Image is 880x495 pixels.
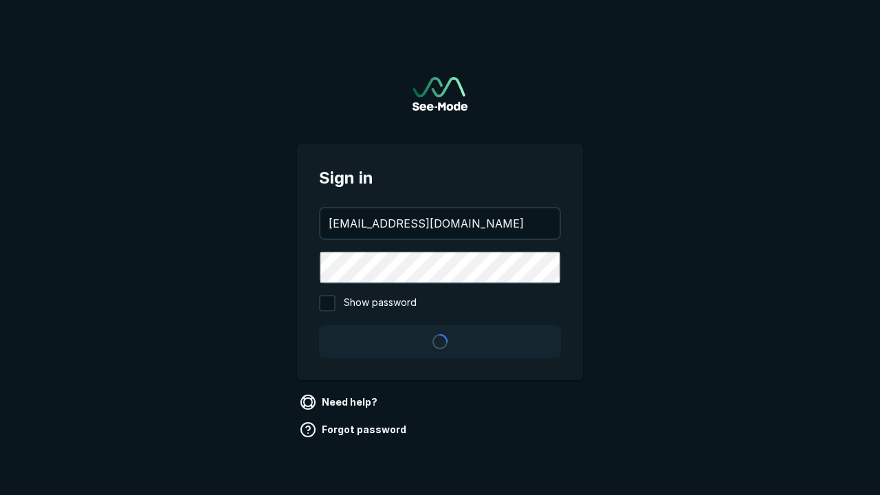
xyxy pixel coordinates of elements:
a: Go to sign in [412,77,467,111]
span: Show password [344,295,417,311]
img: See-Mode Logo [412,77,467,111]
span: Sign in [319,166,561,190]
a: Need help? [297,391,383,413]
input: your@email.com [320,208,560,239]
a: Forgot password [297,419,412,441]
